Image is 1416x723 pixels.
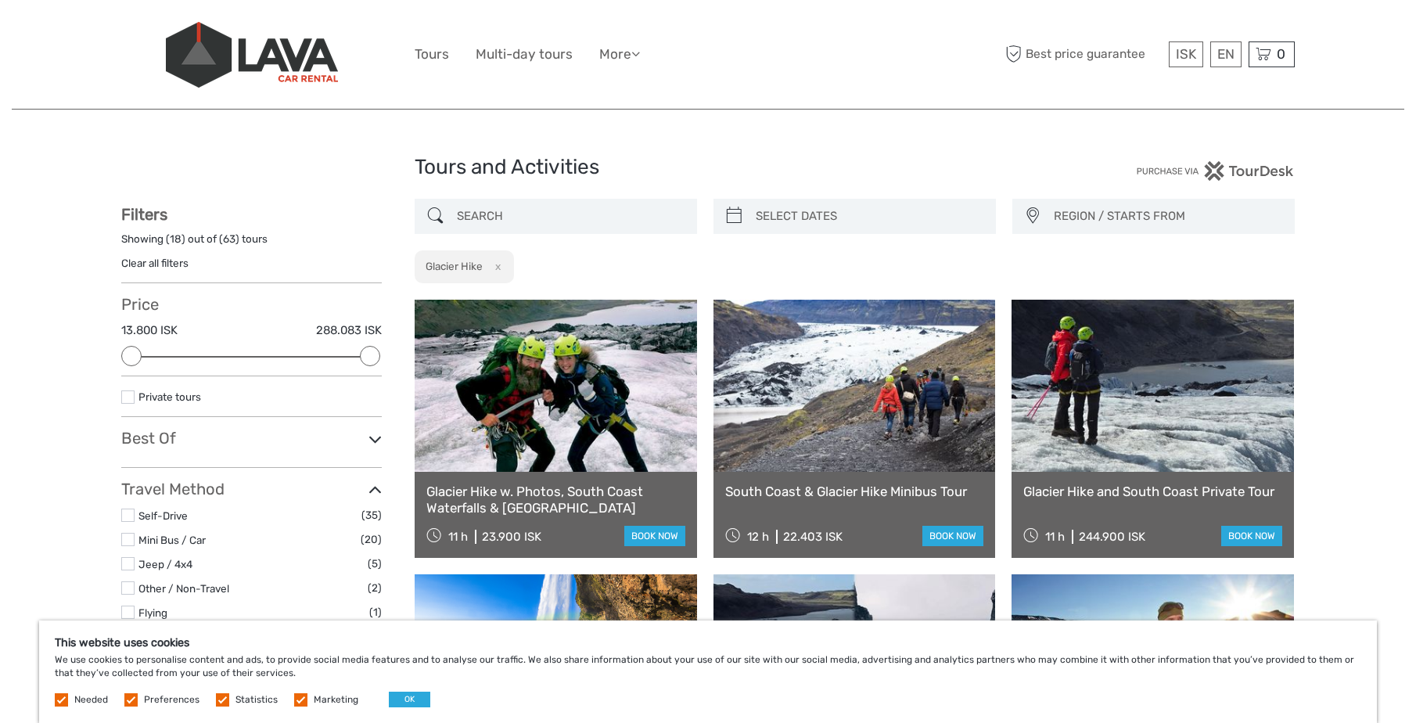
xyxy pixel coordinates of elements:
h1: Tours and Activities [415,155,1001,180]
span: (20) [361,531,382,549]
label: Preferences [144,693,199,707]
h3: Best Of [121,429,382,448]
h3: Price [121,295,382,314]
a: book now [1221,526,1282,546]
label: Statistics [235,693,278,707]
div: We use cookies to personalise content and ads, to provide social media features and to analyse ou... [39,620,1377,723]
h2: Glacier Hike [426,260,483,272]
a: Mini Bus / Car [138,534,206,546]
a: Private tours [138,390,201,403]
a: Other / Non-Travel [138,582,229,595]
span: (5) [368,555,382,573]
img: 523-13fdf7b0-e410-4b32-8dc9-7907fc8d33f7_logo_big.jpg [166,22,338,88]
div: 244.900 ISK [1079,530,1145,544]
h3: Travel Method [121,480,382,498]
span: 12 h [747,530,769,544]
div: 22.403 ISK [783,530,843,544]
button: OK [389,692,430,707]
a: Self-Drive [138,509,188,522]
button: x [485,258,506,275]
a: book now [624,526,685,546]
a: Multi-day tours [476,43,573,66]
span: (35) [361,506,382,524]
span: 11 h [448,530,468,544]
a: South Coast & Glacier Hike Minibus Tour [725,484,984,499]
a: Jeep / 4x4 [138,558,192,570]
span: 0 [1274,46,1288,62]
a: Glacier Hike and South Coast Private Tour [1023,484,1282,499]
a: Flying [138,606,167,619]
div: 23.900 ISK [482,530,541,544]
label: 288.083 ISK [316,322,382,339]
strong: Filters [121,205,167,224]
span: (1) [369,603,382,621]
a: Glacier Hike w. Photos, South Coast Waterfalls & [GEOGRAPHIC_DATA] [426,484,685,516]
label: Needed [74,693,108,707]
label: Marketing [314,693,358,707]
h5: This website uses cookies [55,636,1361,649]
div: Showing ( ) out of ( ) tours [121,232,382,256]
label: 63 [223,232,235,246]
a: book now [922,526,983,546]
a: More [599,43,640,66]
label: 18 [170,232,181,246]
span: ISK [1176,46,1196,62]
span: Best price guarantee [1001,41,1165,67]
span: 11 h [1045,530,1065,544]
input: SELECT DATES [749,203,988,230]
a: Tours [415,43,449,66]
label: 13.800 ISK [121,322,178,339]
button: REGION / STARTS FROM [1047,203,1287,229]
img: PurchaseViaTourDesk.png [1136,161,1295,181]
span: (2) [368,579,382,597]
a: Clear all filters [121,257,189,269]
div: EN [1210,41,1242,67]
input: SEARCH [451,203,689,230]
